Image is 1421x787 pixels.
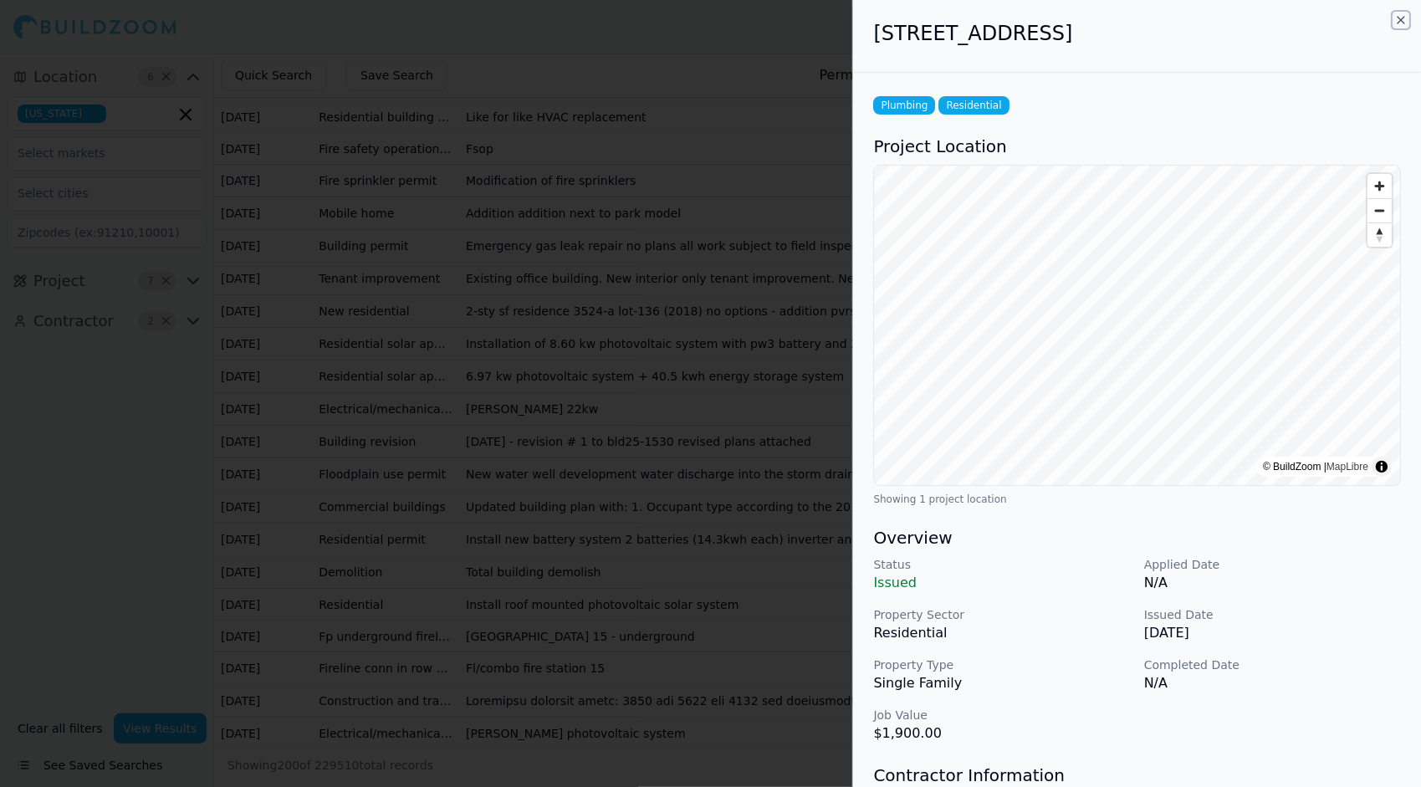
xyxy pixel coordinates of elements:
[1144,623,1401,643] p: [DATE]
[873,20,1401,47] h2: [STREET_ADDRESS]
[1144,673,1401,693] p: N/A
[1367,222,1392,247] button: Reset bearing to north
[938,96,1009,115] span: Residential
[873,606,1130,623] p: Property Sector
[873,673,1130,693] p: Single Family
[1367,198,1392,222] button: Zoom out
[873,96,935,115] span: Plumbing
[873,764,1401,787] h3: Contractor Information
[1263,458,1368,475] div: © BuildZoom |
[1326,461,1368,473] a: MapLibre
[873,723,1130,744] p: $1,900.00
[873,493,1401,506] div: Showing 1 project location
[1144,606,1401,623] p: Issued Date
[873,623,1130,643] p: Residential
[873,526,1401,549] h3: Overview
[873,657,1130,673] p: Property Type
[873,556,1130,573] p: Status
[1372,457,1392,477] summary: Toggle attribution
[873,573,1130,593] p: Issued
[873,707,1130,723] p: Job Value
[1144,556,1401,573] p: Applied Date
[873,135,1401,158] h3: Project Location
[1144,573,1401,593] p: N/A
[874,166,1401,486] canvas: Map
[1144,657,1401,673] p: Completed Date
[1367,174,1392,198] button: Zoom in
